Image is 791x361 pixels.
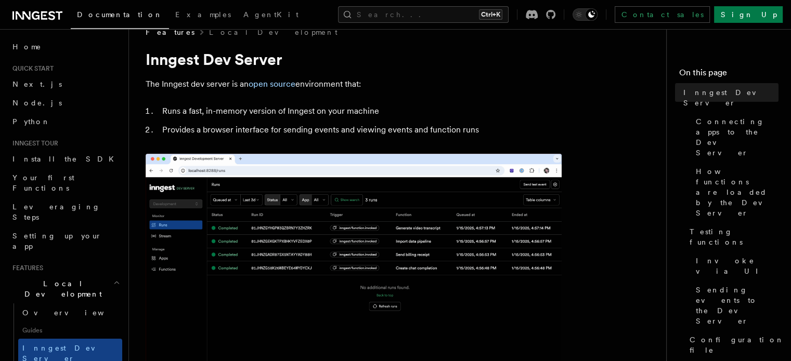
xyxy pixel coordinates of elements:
span: AgentKit [243,10,299,19]
a: Local Development [209,27,338,37]
span: Install the SDK [12,155,120,163]
span: Your first Functions [12,173,74,192]
span: Python [12,117,50,126]
a: Home [8,37,122,56]
span: Connecting apps to the Dev Server [696,116,779,158]
li: Runs a fast, in-memory version of Inngest on your machine [159,104,562,118]
li: Provides a browser interface for sending events and viewing events and function runs [159,123,562,137]
span: Guides [18,322,122,339]
span: How functions are loaded by the Dev Server [696,166,779,218]
a: open source [249,79,295,89]
button: Search...Ctrl+K [338,6,509,23]
a: Leveraging Steps [8,197,122,226]
a: Connecting apps to the Dev Server [692,112,779,162]
span: Features [146,27,194,37]
a: Configuration file [685,330,779,359]
a: AgentKit [237,3,305,28]
a: Your first Functions [8,168,122,197]
span: Next.js [12,80,62,88]
span: Inngest tour [8,139,58,148]
span: Inngest Dev Server [683,87,779,108]
h1: Inngest Dev Server [146,50,562,69]
span: Overview [22,309,129,317]
a: Overview [18,303,122,322]
a: Examples [169,3,237,28]
span: Quick start [8,64,54,73]
a: Install the SDK [8,150,122,168]
span: Node.js [12,99,62,107]
span: Sending events to the Dev Server [696,285,779,326]
span: Invoke via UI [696,256,779,276]
a: Invoke via UI [692,251,779,280]
a: Python [8,112,122,131]
a: Sign Up [714,6,783,23]
span: Home [12,42,42,52]
p: The Inngest dev server is an environment that: [146,77,562,91]
a: Next.js [8,75,122,93]
span: Features [8,264,43,272]
a: Documentation [71,3,169,29]
span: Documentation [77,10,163,19]
a: Testing functions [685,222,779,251]
span: Examples [175,10,231,19]
a: Setting up your app [8,226,122,256]
a: Node.js [8,93,122,112]
button: Local Development [8,274,122,303]
a: Contact sales [615,6,710,23]
span: Configuration file [690,335,784,355]
span: Setting up your app [12,232,102,250]
span: Leveraging Steps [12,203,100,221]
span: Testing functions [690,226,779,247]
a: How functions are loaded by the Dev Server [692,162,779,222]
a: Inngest Dev Server [679,83,779,112]
button: Toggle dark mode [573,8,598,21]
a: Sending events to the Dev Server [692,280,779,330]
kbd: Ctrl+K [479,9,502,20]
span: Local Development [8,278,113,299]
h4: On this page [679,66,779,83]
